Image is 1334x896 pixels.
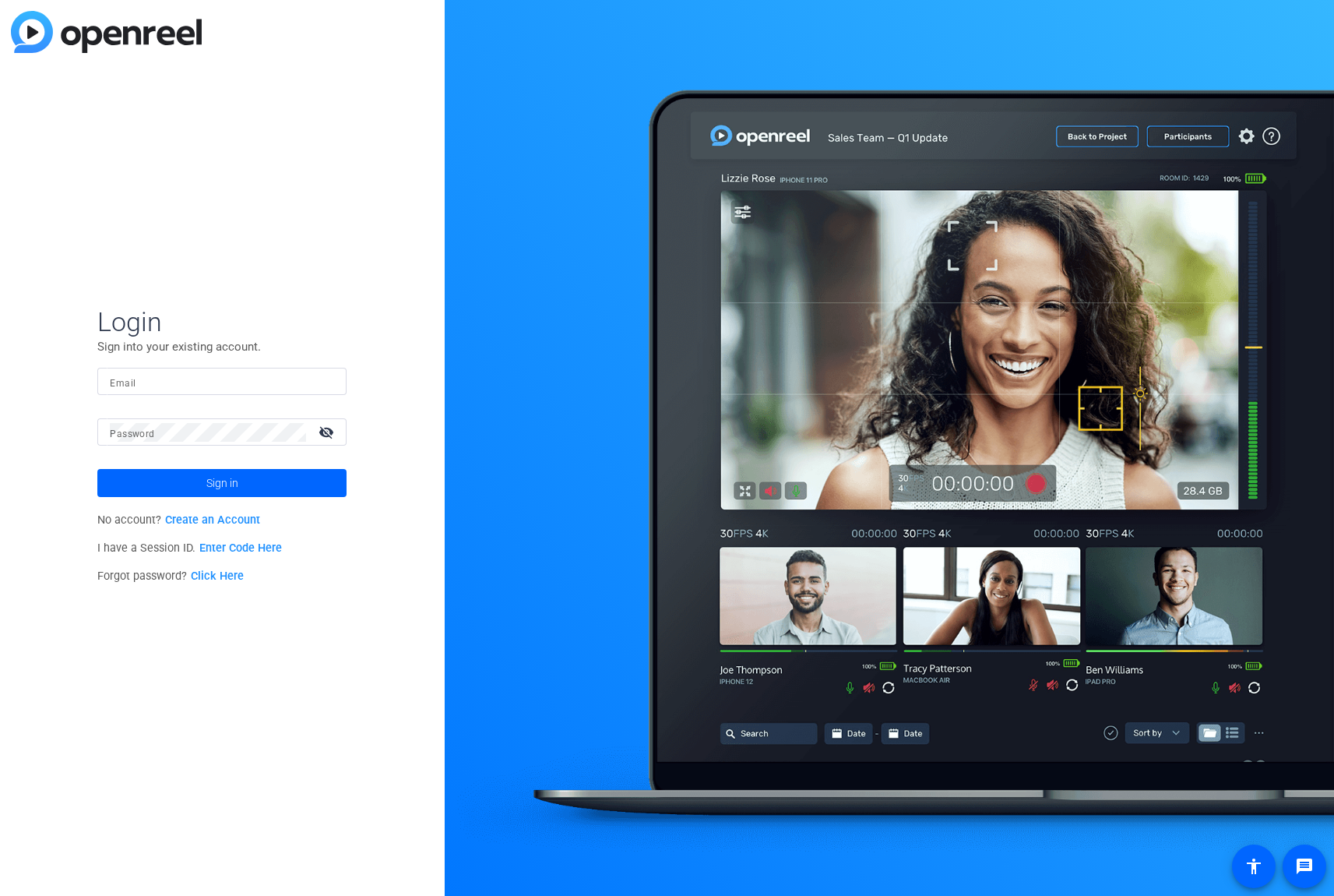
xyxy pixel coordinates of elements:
img: blue-gradient.svg [11,11,202,53]
mat-icon: message [1295,857,1314,876]
mat-icon: visibility_off [309,421,347,443]
span: No account? [97,513,260,527]
mat-icon: accessibility [1244,857,1263,876]
span: Forgot password? [97,570,244,583]
a: Click Here [191,570,244,583]
input: Enter Email Address [110,372,334,391]
span: I have a Session ID. [97,541,282,555]
p: Sign into your existing account. [97,338,347,355]
mat-label: Password [110,429,154,439]
a: Create an Account [165,513,260,527]
button: Sign in [97,469,347,497]
span: Sign in [206,464,238,503]
span: Login [97,305,347,338]
a: Enter Code Here [199,541,282,555]
mat-label: Email [110,378,136,389]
